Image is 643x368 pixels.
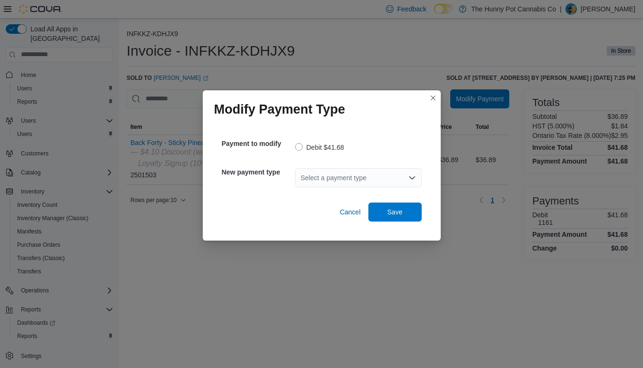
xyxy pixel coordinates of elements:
[301,172,302,184] input: Accessible screen reader label
[408,174,416,182] button: Open list of options
[222,134,293,153] h5: Payment to modify
[336,203,365,222] button: Cancel
[222,163,293,182] h5: New payment type
[368,203,422,222] button: Save
[340,207,361,217] span: Cancel
[214,102,346,117] h1: Modify Payment Type
[427,92,439,104] button: Closes this modal window
[295,142,344,153] label: Debit $41.68
[387,207,403,217] span: Save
